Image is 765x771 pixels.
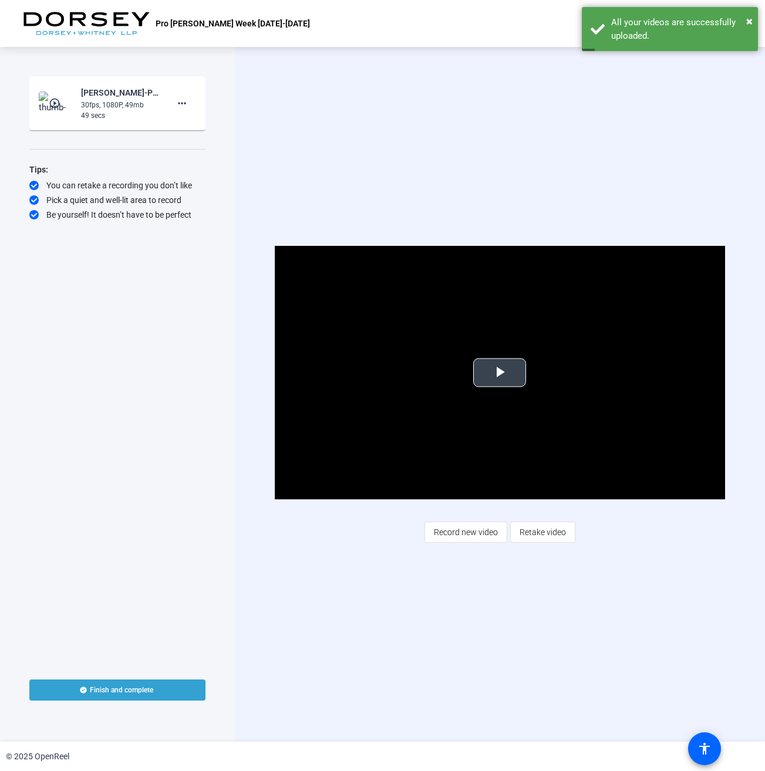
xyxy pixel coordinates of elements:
[275,246,726,499] div: Video Player
[746,12,753,30] button: Close
[434,521,498,543] span: Record new video
[29,679,205,701] button: Finish and complete
[520,521,566,543] span: Retake video
[49,97,63,109] mat-icon: play_circle_outline
[697,742,712,756] mat-icon: accessibility
[81,100,160,110] div: 30fps, 1080P, 49mb
[29,163,205,177] div: Tips:
[746,14,753,28] span: ×
[23,12,150,35] img: OpenReel logo
[175,96,189,110] mat-icon: more_horiz
[473,359,526,387] button: Play Video
[29,209,205,221] div: Be yourself! It doesn’t have to be perfect
[6,750,69,763] div: © 2025 OpenReel
[29,194,205,206] div: Pick a quiet and well-lit area to record
[90,685,153,695] span: Finish and complete
[39,92,73,115] img: thumb-nail
[611,16,749,42] div: All your videos are successfully uploaded.
[29,180,205,191] div: You can retake a recording you don’t like
[81,110,160,121] div: 49 secs
[81,86,160,100] div: [PERSON_NAME]-Pro [PERSON_NAME] Week [DATE]-[DATE]-Pro [PERSON_NAME] Week October 19-25-175917529...
[156,16,310,31] p: Pro [PERSON_NAME] Week [DATE]-[DATE]
[424,522,507,543] button: Record new video
[510,522,575,543] button: Retake video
